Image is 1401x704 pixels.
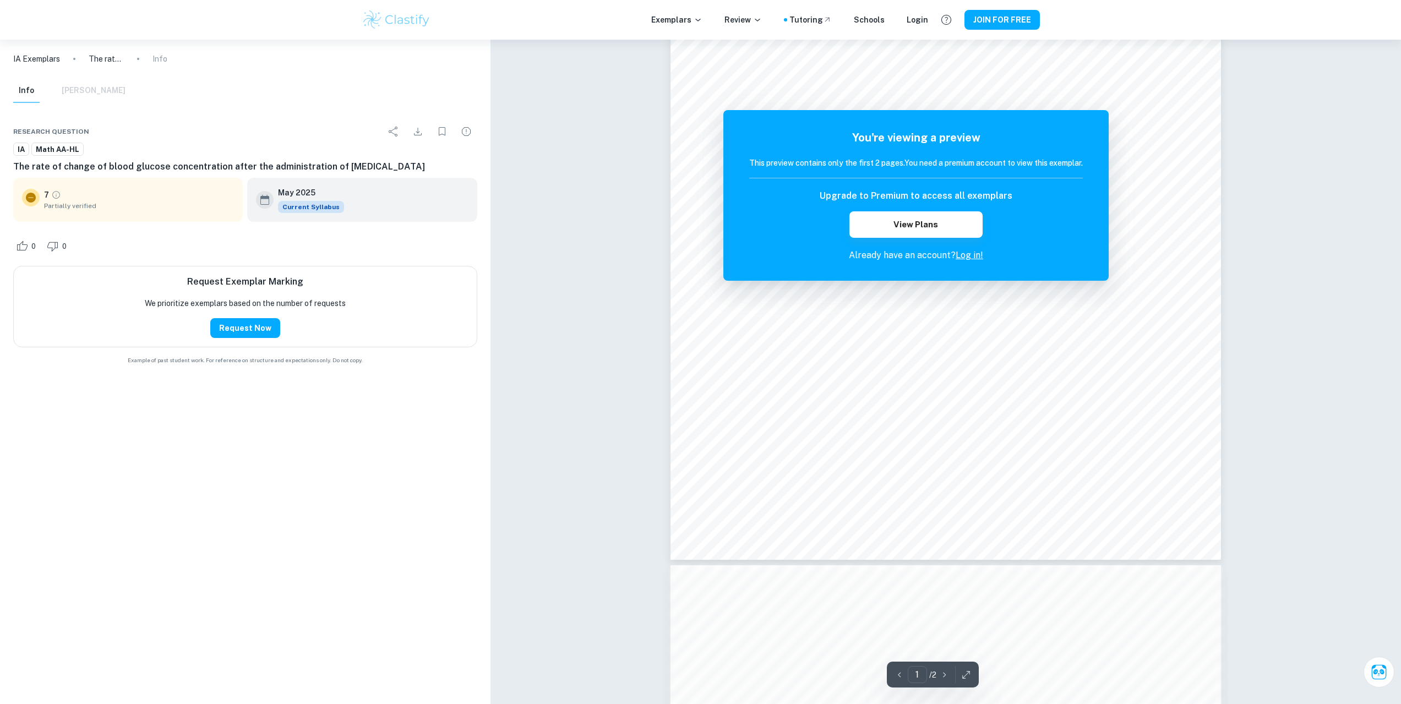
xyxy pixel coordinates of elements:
button: Request Now [210,318,280,338]
div: Bookmark [431,121,453,143]
span: Research question [13,127,89,137]
button: View Plans [849,211,983,238]
a: Schools [854,14,885,26]
h6: The rate of change of blood glucose concentration after the administration of [MEDICAL_DATA] [13,160,477,173]
a: IA Exemplars [13,53,60,65]
span: Current Syllabus [278,201,344,213]
button: Ask Clai [1364,657,1394,687]
h6: May 2025 [278,187,335,199]
p: Exemplars [651,14,702,26]
p: Review [724,14,762,26]
a: IA [13,143,29,156]
a: Tutoring [789,14,832,26]
p: Already have an account? [749,249,1083,262]
p: 7 [44,189,49,201]
a: Log in! [956,250,983,260]
div: Share [383,121,405,143]
button: Info [13,79,40,103]
div: Like [13,237,42,255]
h6: Request Exemplar Marking [187,275,303,288]
button: Help and Feedback [937,10,956,29]
span: IA [14,144,29,155]
span: Example of past student work. For reference on structure and expectations only. Do not copy. [13,356,477,364]
a: Grade partially verified [51,190,61,200]
a: Login [907,14,928,26]
span: Math AA-HL [32,144,83,155]
p: / 2 [929,669,936,681]
span: 0 [56,241,73,252]
span: Partially verified [44,201,234,211]
h5: You're viewing a preview [749,129,1083,146]
div: Report issue [455,121,477,143]
h6: This preview contains only the first 2 pages. You need a premium account to view this exemplar. [749,157,1083,169]
img: Clastify logo [362,9,432,31]
div: This exemplar is based on the current syllabus. Feel free to refer to it for inspiration/ideas wh... [278,201,344,213]
p: We prioritize exemplars based on the number of requests [145,297,346,309]
h6: Upgrade to Premium to access all exemplars [820,189,1012,203]
span: 0 [25,241,42,252]
p: The rate of change of blood glucose concentration after the administration of [MEDICAL_DATA] [89,53,124,65]
p: Info [152,53,167,65]
a: Math AA-HL [31,143,84,156]
div: Download [407,121,429,143]
div: Dislike [44,237,73,255]
button: JOIN FOR FREE [964,10,1040,30]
